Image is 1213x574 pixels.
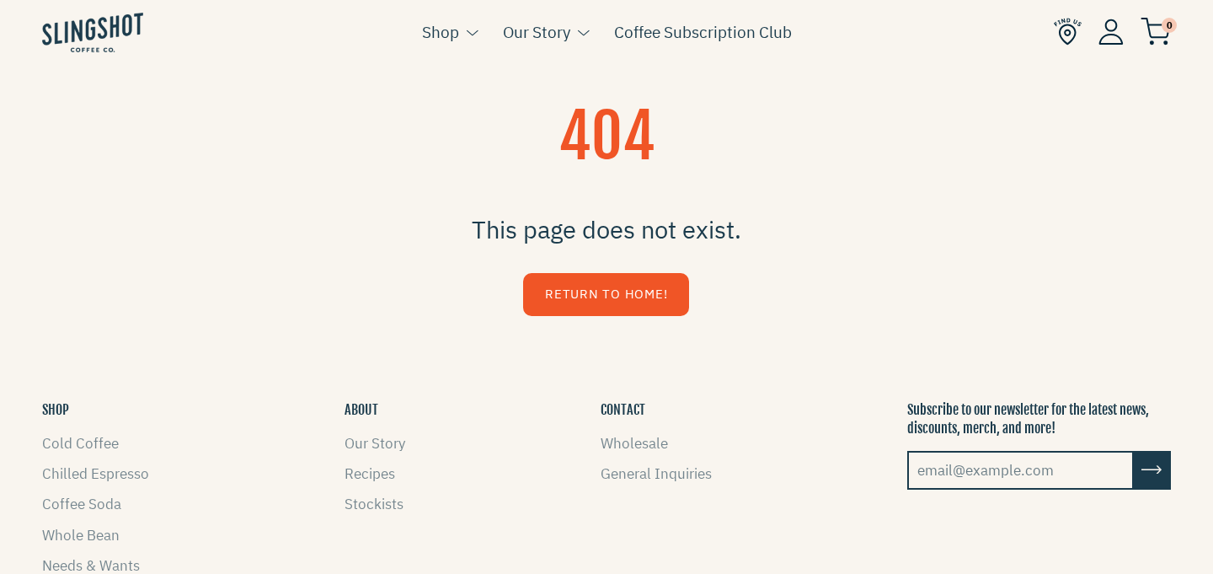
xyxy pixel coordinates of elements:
[345,464,395,483] a: Recipes
[503,19,570,45] a: Our Story
[601,464,712,483] a: General Inquiries
[42,526,120,544] a: Whole Bean
[345,495,403,513] a: Stockists
[1141,18,1171,46] img: cart
[42,434,119,453] a: Cold Coffee
[1054,18,1082,46] img: Find Us
[1141,22,1171,42] a: 0
[523,273,689,316] a: Return to Home!
[42,464,149,483] a: Chilled Espresso
[601,434,668,453] a: Wholesale
[422,19,459,45] a: Shop
[1162,18,1177,33] span: 0
[42,495,121,513] a: Coffee Soda
[42,400,69,419] button: SHOP
[614,19,792,45] a: Coffee Subscription Club
[601,400,645,419] button: CONTACT
[907,451,1134,490] input: email@example.com
[1098,19,1124,45] img: Account
[907,400,1171,438] p: Subscribe to our newsletter for the latest news, discounts, merch, and more!
[345,434,405,453] a: Our Story
[345,400,378,419] button: ABOUT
